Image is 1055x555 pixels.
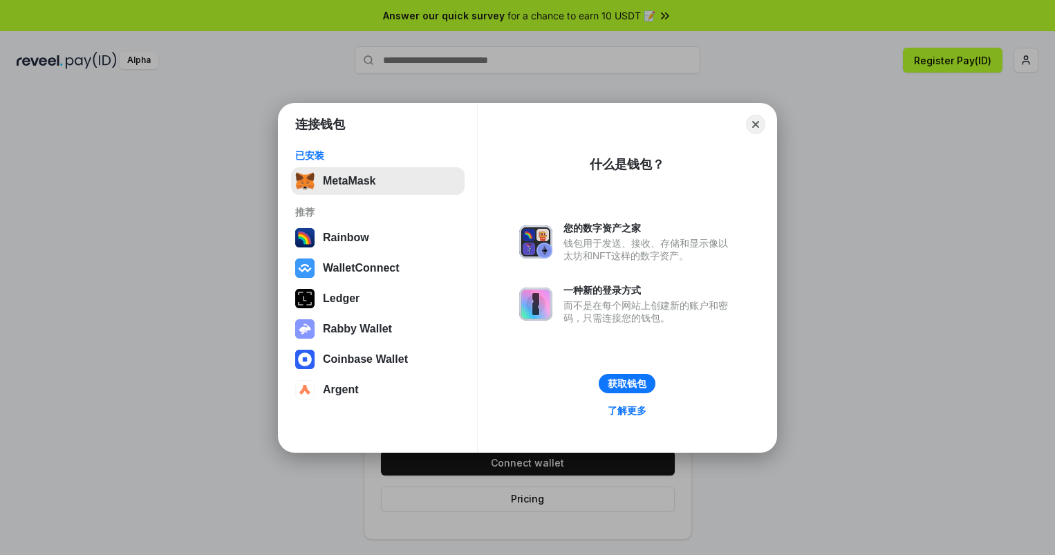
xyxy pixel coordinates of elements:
div: 什么是钱包？ [590,156,664,173]
div: MetaMask [323,175,375,187]
div: Coinbase Wallet [323,353,408,366]
h1: 连接钱包 [295,116,345,133]
button: Rainbow [291,224,465,252]
div: 推荐 [295,206,460,218]
button: Ledger [291,285,465,312]
img: svg+xml,%3Csvg%20fill%3D%22none%22%20height%3D%2233%22%20viewBox%3D%220%200%2035%2033%22%20width%... [295,171,315,191]
img: svg+xml,%3Csvg%20xmlns%3D%22http%3A%2F%2Fwww.w3.org%2F2000%2Fsvg%22%20width%3D%2228%22%20height%3... [295,289,315,308]
img: svg+xml,%3Csvg%20xmlns%3D%22http%3A%2F%2Fwww.w3.org%2F2000%2Fsvg%22%20fill%3D%22none%22%20viewBox... [519,288,552,321]
div: 获取钱包 [608,377,646,390]
button: Close [746,115,765,134]
div: 了解更多 [608,404,646,417]
div: Rainbow [323,232,369,244]
div: 而不是在每个网站上创建新的账户和密码，只需连接您的钱包。 [563,299,735,324]
div: 您的数字资产之家 [563,222,735,234]
div: 已安装 [295,149,460,162]
img: svg+xml,%3Csvg%20xmlns%3D%22http%3A%2F%2Fwww.w3.org%2F2000%2Fsvg%22%20fill%3D%22none%22%20viewBox... [519,225,552,258]
div: Ledger [323,292,360,305]
div: Rabby Wallet [323,323,392,335]
img: svg+xml,%3Csvg%20width%3D%22120%22%20height%3D%22120%22%20viewBox%3D%220%200%20120%20120%22%20fil... [295,228,315,247]
button: Coinbase Wallet [291,346,465,373]
button: 获取钱包 [599,374,655,393]
div: 一种新的登录方式 [563,284,735,297]
img: svg+xml,%3Csvg%20width%3D%2228%22%20height%3D%2228%22%20viewBox%3D%220%200%2028%2028%22%20fill%3D... [295,258,315,278]
div: Argent [323,384,359,396]
div: 钱包用于发送、接收、存储和显示像以太坊和NFT这样的数字资产。 [563,237,735,262]
img: svg+xml,%3Csvg%20xmlns%3D%22http%3A%2F%2Fwww.w3.org%2F2000%2Fsvg%22%20fill%3D%22none%22%20viewBox... [295,319,315,339]
button: Argent [291,376,465,404]
a: 了解更多 [599,402,655,420]
button: Rabby Wallet [291,315,465,343]
div: WalletConnect [323,262,400,274]
button: WalletConnect [291,254,465,282]
button: MetaMask [291,167,465,195]
img: svg+xml,%3Csvg%20width%3D%2228%22%20height%3D%2228%22%20viewBox%3D%220%200%2028%2028%22%20fill%3D... [295,350,315,369]
img: svg+xml,%3Csvg%20width%3D%2228%22%20height%3D%2228%22%20viewBox%3D%220%200%2028%2028%22%20fill%3D... [295,380,315,399]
